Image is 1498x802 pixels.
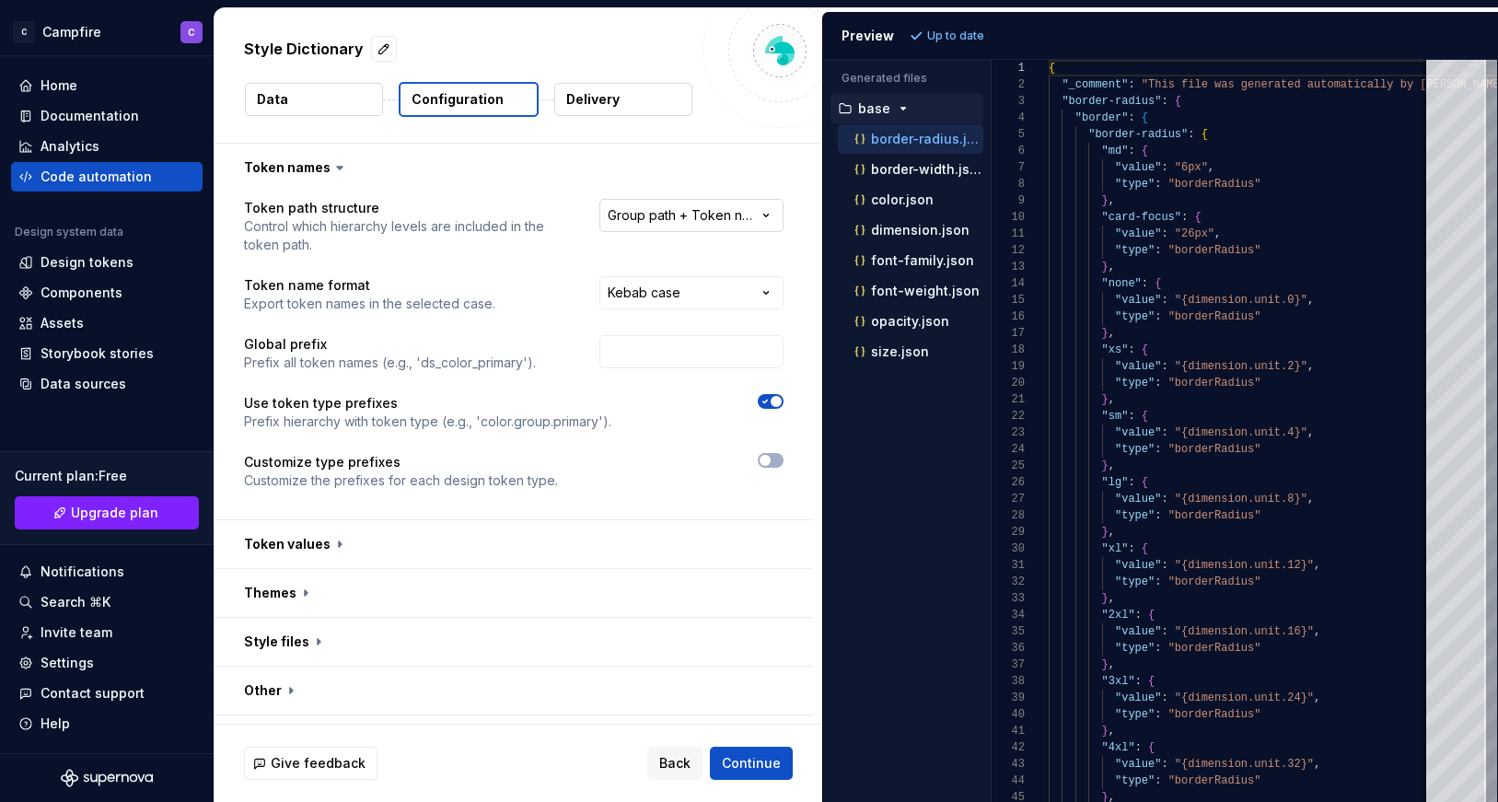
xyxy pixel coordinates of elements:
[1115,360,1161,373] span: "value"
[1109,261,1115,273] span: ,
[11,618,203,647] a: Invite team
[1168,310,1261,323] span: "borderRadius"
[41,76,77,95] div: Home
[1102,410,1129,423] span: "sm"
[992,424,1025,441] div: 23
[1115,294,1161,307] span: "value"
[41,563,124,581] div: Notifications
[188,25,195,40] div: C
[992,391,1025,408] div: 21
[1115,708,1155,721] span: "type"
[554,83,692,116] button: Delivery
[1102,261,1109,273] span: }
[992,441,1025,458] div: 24
[244,276,495,295] p: Token name format
[1314,758,1320,771] span: ,
[871,314,949,329] p: opacity.json
[1162,95,1168,108] span: :
[41,654,94,672] div: Settings
[992,342,1025,358] div: 18
[992,209,1025,226] div: 10
[1115,774,1155,787] span: "type"
[1142,277,1148,290] span: :
[1168,377,1261,389] span: "borderRadius"
[1155,244,1161,257] span: :
[1109,393,1115,406] span: ,
[244,394,611,413] p: Use token type prefixes
[1109,592,1115,605] span: ,
[1168,774,1261,787] span: "borderRadius"
[41,168,152,186] div: Code automation
[11,132,203,161] a: Analytics
[992,93,1025,110] div: 3
[1102,725,1109,738] span: }
[992,375,1025,391] div: 20
[244,38,364,60] p: Style Dictionary
[1102,327,1109,340] span: }
[992,242,1025,259] div: 12
[1155,443,1161,456] span: :
[838,311,983,331] button: opacity.json
[41,715,70,733] div: Help
[1214,227,1221,240] span: ,
[11,369,203,399] a: Data sources
[842,27,894,45] div: Preview
[1148,675,1155,688] span: {
[1307,360,1314,373] span: ,
[992,773,1025,789] div: 44
[11,162,203,192] a: Code automation
[992,60,1025,76] div: 1
[244,747,377,780] button: Give feedback
[1102,459,1109,472] span: }
[992,458,1025,474] div: 25
[1135,675,1142,688] span: :
[992,126,1025,143] div: 5
[838,342,983,362] button: size.json
[992,226,1025,242] div: 11
[1102,194,1109,207] span: }
[992,474,1025,491] div: 26
[992,176,1025,192] div: 8
[1162,559,1168,572] span: :
[1102,526,1109,539] span: }
[1102,476,1129,489] span: "lg"
[992,507,1025,524] div: 28
[1155,277,1161,290] span: {
[1155,377,1161,389] span: :
[41,253,134,272] div: Design tokens
[1142,410,1148,423] span: {
[11,248,203,277] a: Design tokens
[992,408,1025,424] div: 22
[992,76,1025,93] div: 2
[1307,294,1314,307] span: ,
[1155,642,1161,655] span: :
[830,99,983,119] button: base
[1109,658,1115,671] span: ,
[1175,559,1314,572] span: "{dimension.unit.12}"
[1175,360,1307,373] span: "{dimension.unit.2}"
[1115,642,1155,655] span: "type"
[1115,161,1161,174] span: "value"
[992,110,1025,126] div: 4
[1115,692,1161,704] span: "value"
[992,143,1025,159] div: 6
[257,90,288,109] p: Data
[15,467,199,485] div: Current plan : Free
[1129,145,1135,157] span: :
[1162,227,1168,240] span: :
[647,747,703,780] button: Back
[1168,509,1261,522] span: "borderRadius"
[1175,294,1307,307] span: "{dimension.unit.0}"
[244,471,558,490] p: Customize the prefixes for each design token type.
[1102,343,1129,356] span: "xs"
[1148,741,1155,754] span: {
[1115,575,1155,588] span: "type"
[1162,294,1168,307] span: :
[1129,542,1135,555] span: :
[1109,526,1115,539] span: ,
[871,253,974,268] p: font-family.json
[871,192,934,207] p: color.json
[992,739,1025,756] div: 42
[1102,609,1135,622] span: "2xl"
[838,129,983,149] button: border-radius.json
